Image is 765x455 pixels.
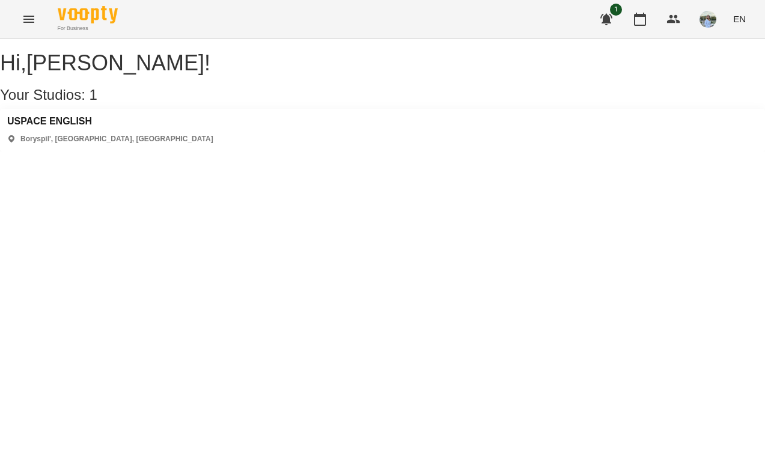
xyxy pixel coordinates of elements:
[728,8,751,30] button: EN
[20,134,213,144] p: Boryspil', [GEOGRAPHIC_DATA], [GEOGRAPHIC_DATA]
[58,25,118,32] span: For Business
[699,11,716,28] img: 616476f6084962a246d0f6bc6fe306a3.jpeg
[14,5,43,34] button: Menu
[610,4,622,16] span: 1
[7,116,213,127] a: USPACE ENGLISH
[733,13,746,25] span: EN
[90,87,97,103] span: 1
[58,6,118,23] img: Voopty Logo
